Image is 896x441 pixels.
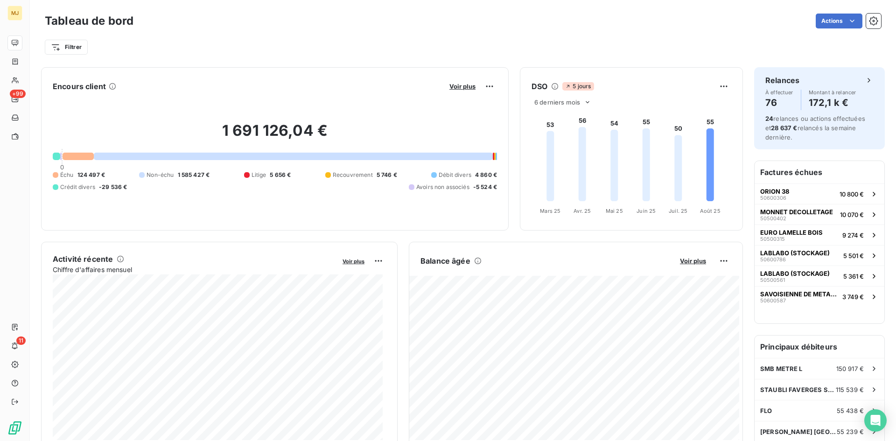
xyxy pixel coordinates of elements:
span: [PERSON_NAME] [GEOGRAPHIC_DATA] [760,428,837,435]
span: +99 [10,90,26,98]
span: 50600786 [760,257,786,262]
span: 1 585 427 € [178,171,210,179]
tspan: Août 25 [700,208,721,214]
span: 3 749 € [842,293,864,301]
h6: Factures échues [755,161,884,183]
span: STAUBLI FAVERGES SCA [760,386,836,393]
tspan: Avr. 25 [574,208,591,214]
span: Voir plus [343,258,364,265]
h6: Balance âgée [420,255,470,266]
span: 28 637 € [771,124,797,132]
button: Voir plus [340,257,367,265]
span: 124 497 € [77,171,105,179]
h6: Principaux débiteurs [755,336,884,358]
span: 50500402 [760,216,786,221]
span: SMB METRE L [760,365,803,372]
img: Logo LeanPay [7,420,22,435]
span: Échu [60,171,74,179]
span: 50500561 [760,277,785,283]
span: SAVOISIENNE DE METAUX [760,290,839,298]
span: 5 656 € [270,171,291,179]
span: 6 derniers mois [534,98,580,106]
span: À effectuer [765,90,793,95]
span: Crédit divers [60,183,95,191]
span: 24 [765,115,773,122]
span: 5 746 € [377,171,397,179]
span: LABLABO (STOCKAGE) [760,270,830,277]
span: FLO [760,407,772,414]
tspan: Mai 25 [606,208,623,214]
h4: 172,1 k € [809,95,856,110]
button: ORION 385060030610 800 € [755,183,884,204]
button: EURO LAMELLE BOIS505003159 274 € [755,224,884,245]
span: Débit divers [439,171,471,179]
span: -5 524 € [473,183,497,191]
button: SAVOISIENNE DE METAUX506005873 749 € [755,286,884,307]
span: Montant à relancer [809,90,856,95]
span: relances ou actions effectuées et relancés la semaine dernière. [765,115,865,141]
span: ORION 38 [760,188,789,195]
span: 5 361 € [843,273,864,280]
span: Recouvrement [333,171,373,179]
tspan: Mars 25 [540,208,560,214]
span: Chiffre d'affaires mensuel [53,265,336,274]
button: Filtrer [45,40,88,55]
span: MONNET DECOLLETAGE [760,208,833,216]
h6: Encours client [53,81,106,92]
button: Voir plus [447,82,478,91]
button: MONNET DECOLLETAGE5050040210 070 € [755,204,884,224]
span: 50600306 [760,195,786,201]
button: Voir plus [677,257,709,265]
tspan: Juin 25 [637,208,656,214]
span: 150 917 € [836,365,864,372]
h6: Activité récente [53,253,113,265]
h6: Relances [765,75,799,86]
span: Avoirs non associés [416,183,469,191]
div: MJ [7,6,22,21]
span: 50500315 [760,236,785,242]
span: Litige [252,171,266,179]
h4: 76 [765,95,793,110]
span: 10 070 € [840,211,864,218]
span: -29 536 € [99,183,127,191]
span: 10 800 € [840,190,864,198]
span: Voir plus [680,257,706,265]
h2: 1 691 126,04 € [53,121,497,149]
span: 55 438 € [837,407,864,414]
div: Open Intercom Messenger [864,409,887,432]
tspan: Juil. 25 [669,208,687,214]
span: 9 274 € [842,231,864,239]
span: LABLABO (STOCKAGE) [760,249,830,257]
button: Actions [816,14,862,28]
button: LABLABO (STOCKAGE)506007865 501 € [755,245,884,266]
span: 115 539 € [836,386,864,393]
span: 55 239 € [837,428,864,435]
span: 0 [60,163,64,171]
span: 5 jours [562,82,594,91]
span: EURO LAMELLE BOIS [760,229,823,236]
span: 11 [16,336,26,345]
h3: Tableau de bord [45,13,133,29]
h6: DSO [532,81,547,92]
span: Non-échu [147,171,174,179]
span: 5 501 € [843,252,864,259]
span: Voir plus [449,83,476,90]
button: LABLABO (STOCKAGE)505005615 361 € [755,266,884,286]
a: +99 [7,91,22,106]
span: 50600587 [760,298,786,303]
span: 4 860 € [475,171,497,179]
